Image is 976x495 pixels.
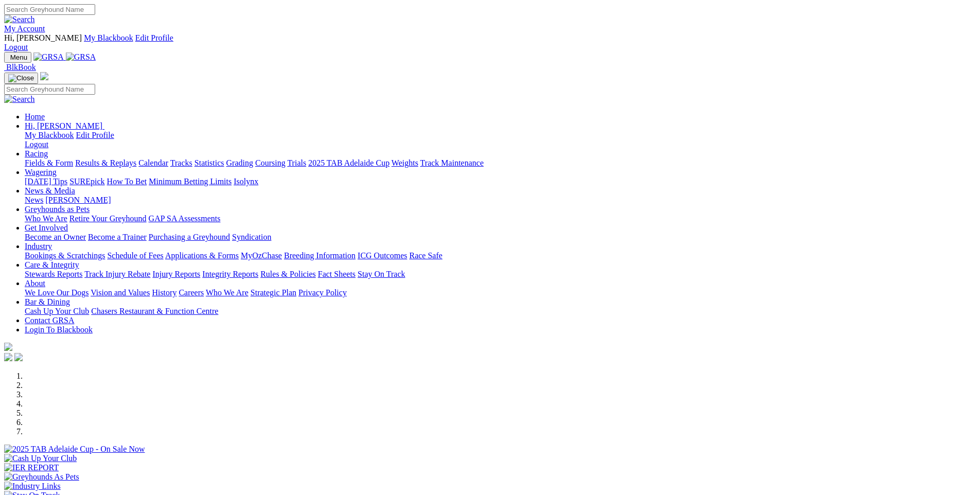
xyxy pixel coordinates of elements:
a: News & Media [25,186,75,195]
div: Industry [25,251,972,260]
a: SUREpick [69,177,104,186]
a: Cash Up Your Club [25,307,89,315]
a: Edit Profile [76,131,114,139]
a: Rules & Policies [260,270,316,278]
div: Bar & Dining [25,307,972,316]
a: Become a Trainer [88,233,147,241]
a: Grading [226,158,253,167]
a: Track Injury Rebate [84,270,150,278]
button: Toggle navigation [4,52,31,63]
a: We Love Our Dogs [25,288,88,297]
a: Isolynx [234,177,258,186]
a: MyOzChase [241,251,282,260]
img: Greyhounds As Pets [4,472,79,482]
span: BlkBook [6,63,36,72]
a: Coursing [255,158,286,167]
div: Greyhounds as Pets [25,214,972,223]
span: Hi, [PERSON_NAME] [4,33,82,42]
a: Home [25,112,45,121]
a: Industry [25,242,52,251]
img: Close [8,74,34,82]
a: Logout [4,43,28,51]
a: Track Maintenance [420,158,484,167]
a: Who We Are [25,214,67,223]
a: Careers [179,288,204,297]
a: Bookings & Scratchings [25,251,105,260]
a: Calendar [138,158,168,167]
a: Syndication [232,233,271,241]
div: Wagering [25,177,972,186]
a: Injury Reports [152,270,200,278]
a: Vision and Values [91,288,150,297]
img: GRSA [33,52,64,62]
a: [PERSON_NAME] [45,196,111,204]
img: GRSA [66,52,96,62]
div: Hi, [PERSON_NAME] [25,131,972,149]
img: twitter.svg [14,353,23,361]
a: Contact GRSA [25,316,74,325]
div: News & Media [25,196,972,205]
a: Hi, [PERSON_NAME] [25,121,104,130]
a: Logout [25,140,48,149]
a: Privacy Policy [298,288,347,297]
img: Industry Links [4,482,61,491]
a: News [25,196,43,204]
img: facebook.svg [4,353,12,361]
span: Hi, [PERSON_NAME] [25,121,102,130]
img: logo-grsa-white.png [4,343,12,351]
a: Race Safe [409,251,442,260]
a: About [25,279,45,288]
a: Fact Sheets [318,270,356,278]
a: Applications & Forms [165,251,239,260]
div: About [25,288,972,297]
a: ICG Outcomes [358,251,407,260]
a: Care & Integrity [25,260,79,269]
a: Trials [287,158,306,167]
a: Weights [392,158,418,167]
a: Chasers Restaurant & Function Centre [91,307,218,315]
a: My Blackbook [25,131,74,139]
img: Cash Up Your Club [4,454,77,463]
a: Purchasing a Greyhound [149,233,230,241]
div: Care & Integrity [25,270,972,279]
a: Who We Are [206,288,249,297]
a: Tracks [170,158,192,167]
a: Edit Profile [135,33,173,42]
span: Menu [10,54,27,61]
a: Fields & Form [25,158,73,167]
a: Stewards Reports [25,270,82,278]
a: Become an Owner [25,233,86,241]
div: Get Involved [25,233,972,242]
a: [DATE] Tips [25,177,67,186]
a: Strategic Plan [251,288,296,297]
img: Search [4,15,35,24]
a: Stay On Track [358,270,405,278]
img: logo-grsa-white.png [40,72,48,80]
div: Racing [25,158,972,168]
a: Integrity Reports [202,270,258,278]
img: IER REPORT [4,463,59,472]
a: Results & Replays [75,158,136,167]
a: Retire Your Greyhound [69,214,147,223]
a: How To Bet [107,177,147,186]
a: Greyhounds as Pets [25,205,90,214]
img: 2025 TAB Adelaide Cup - On Sale Now [4,445,145,454]
div: My Account [4,33,972,52]
a: Login To Blackbook [25,325,93,334]
a: Minimum Betting Limits [149,177,232,186]
a: 2025 TAB Adelaide Cup [308,158,389,167]
a: BlkBook [4,63,36,72]
a: GAP SA Assessments [149,214,221,223]
a: My Blackbook [84,33,133,42]
a: Schedule of Fees [107,251,163,260]
input: Search [4,84,95,95]
a: Bar & Dining [25,297,70,306]
button: Toggle navigation [4,73,38,84]
a: Statistics [194,158,224,167]
a: Racing [25,149,48,158]
a: Get Involved [25,223,68,232]
a: My Account [4,24,45,33]
a: History [152,288,176,297]
img: Search [4,95,35,104]
input: Search [4,4,95,15]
